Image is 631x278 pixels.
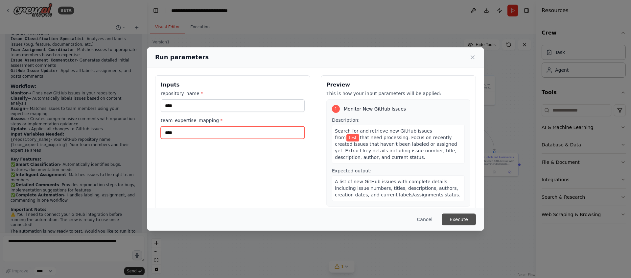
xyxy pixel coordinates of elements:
button: Execute [442,214,476,225]
div: 1 [332,105,340,113]
p: This is how your input parameters will be applied: [326,90,470,97]
span: that need processing. Focus on recently created issues that haven't been labeled or assigned yet.... [335,135,457,160]
h2: Run parameters [155,53,209,62]
label: repository_name [161,90,305,97]
label: team_expertise_mapping [161,117,305,124]
h3: Preview [326,81,470,89]
span: Search for and retrieve new GitHub issues from [335,128,432,140]
button: Cancel [412,214,438,225]
span: Variable: repository_name [346,134,359,141]
span: Expected output: [332,168,372,173]
span: A list of new GitHub issues with complete details including issue numbers, titles, descriptions, ... [335,179,460,197]
span: Monitor New GitHub Issues [344,106,406,112]
span: Description: [332,117,360,123]
h3: Inputs [161,81,305,89]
